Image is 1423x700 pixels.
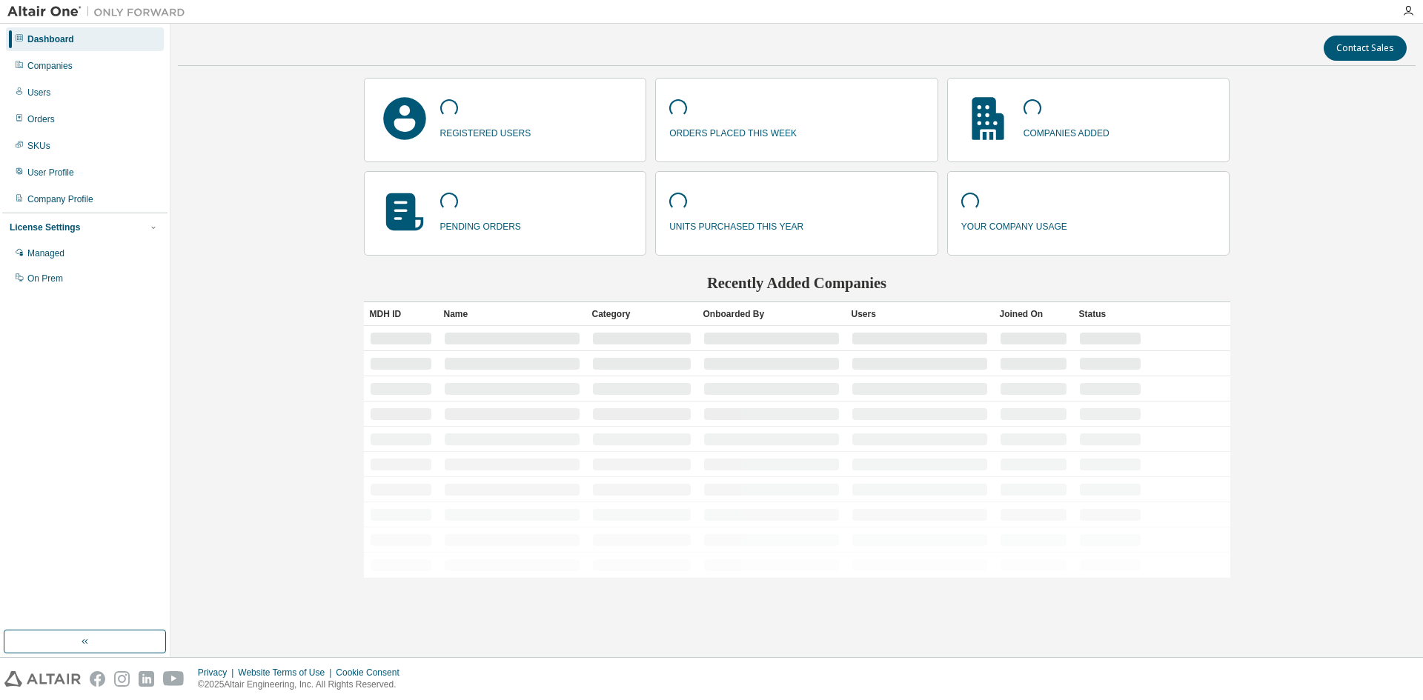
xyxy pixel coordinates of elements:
[1000,302,1067,326] div: Joined On
[27,87,50,99] div: Users
[27,140,50,152] div: SKUs
[440,123,531,140] p: registered users
[1079,302,1141,326] div: Status
[27,167,74,179] div: User Profile
[364,273,1230,293] h2: Recently Added Companies
[370,302,432,326] div: MDH ID
[4,671,81,687] img: altair_logo.svg
[10,221,80,233] div: License Settings
[198,679,408,691] p: © 2025 Altair Engineering, Inc. All Rights Reserved.
[238,667,336,679] div: Website Terms of Use
[27,113,55,125] div: Orders
[1324,36,1407,61] button: Contact Sales
[440,216,521,233] p: pending orders
[27,273,63,284] div: On Prem
[27,60,73,72] div: Companies
[27,33,74,45] div: Dashboard
[336,667,408,679] div: Cookie Consent
[27,247,64,259] div: Managed
[114,671,130,687] img: instagram.svg
[198,667,238,679] div: Privacy
[852,302,988,326] div: Users
[444,302,580,326] div: Name
[592,302,691,326] div: Category
[27,193,93,205] div: Company Profile
[90,671,105,687] img: facebook.svg
[703,302,840,326] div: Onboarded By
[961,216,1067,233] p: your company usage
[139,671,154,687] img: linkedin.svg
[1024,123,1109,140] p: companies added
[669,123,797,140] p: orders placed this week
[669,216,803,233] p: units purchased this year
[7,4,193,19] img: Altair One
[163,671,185,687] img: youtube.svg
